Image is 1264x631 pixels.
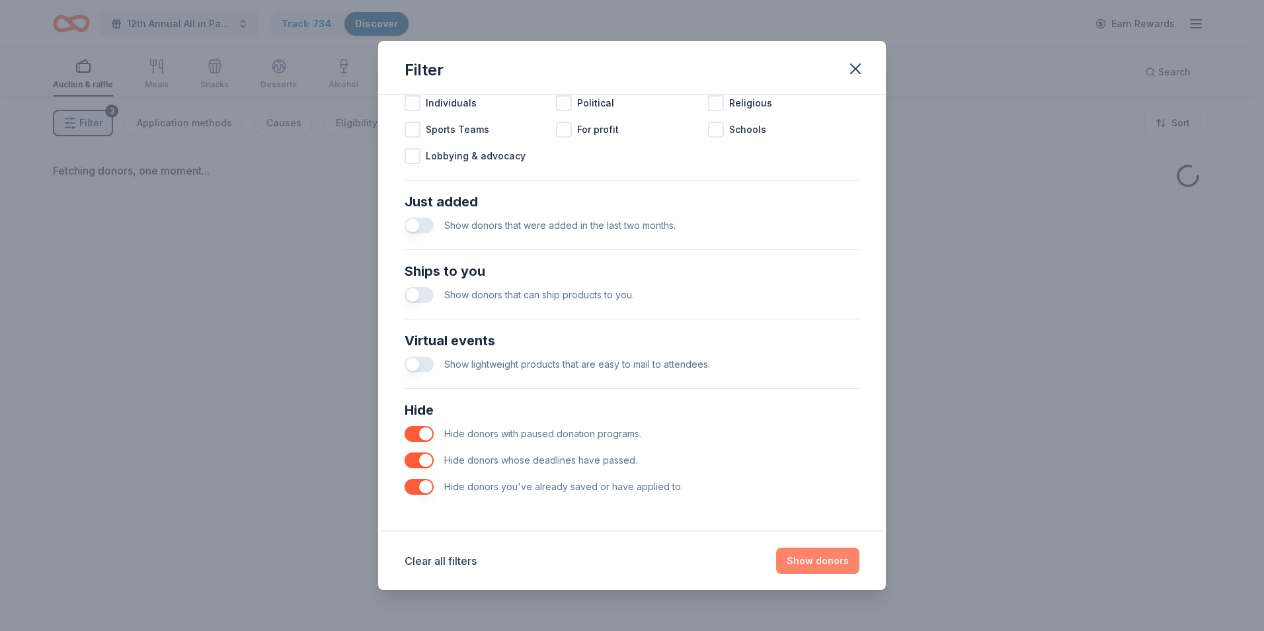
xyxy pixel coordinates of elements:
div: Virtual events [405,330,859,351]
span: Hide donors you've already saved or have applied to. [444,481,683,492]
span: Hide donors whose deadlines have passed. [444,454,637,466]
button: Show donors [776,548,859,574]
span: Show lightweight products that are easy to mail to attendees. [444,358,710,370]
span: Lobbying & advocacy [426,148,526,164]
span: Show donors that can ship products to you. [444,289,634,300]
div: Filter [405,60,444,81]
span: Sports Teams [426,122,489,138]
span: Show donors that were added in the last two months. [444,220,676,231]
button: Clear all filters [405,553,477,569]
span: Religious [729,95,772,111]
span: For profit [577,122,619,138]
span: Schools [729,122,766,138]
span: Hide donors with paused donation programs. [444,428,641,439]
div: Ships to you [405,261,859,282]
div: Just added [405,191,859,212]
span: Individuals [426,95,477,111]
span: Political [577,95,614,111]
div: Hide [405,400,859,421]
